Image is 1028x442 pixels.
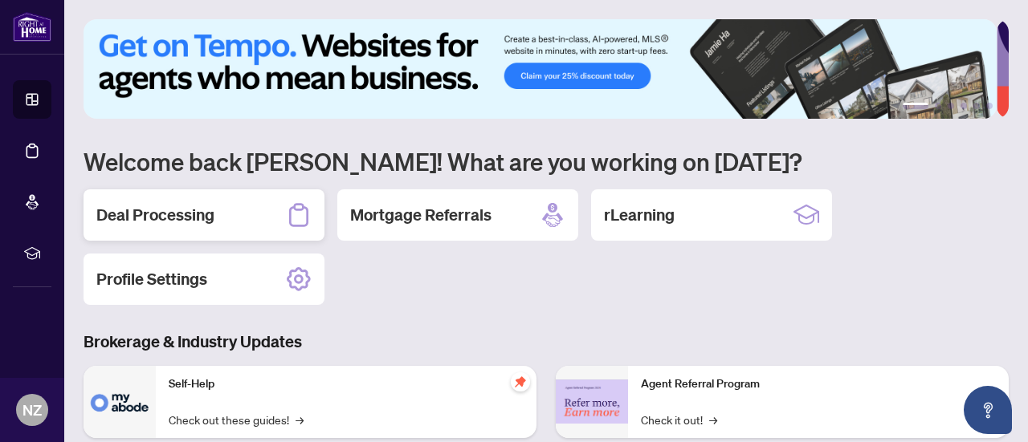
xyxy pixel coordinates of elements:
[350,204,492,226] h2: Mortgage Referrals
[903,103,928,109] button: 1
[641,375,996,393] p: Agent Referral Program
[84,19,997,119] img: Slide 0
[13,12,51,42] img: logo
[986,103,993,109] button: 6
[22,399,42,421] span: NZ
[641,411,717,428] a: Check it out!→
[169,375,524,393] p: Self-Help
[935,103,941,109] button: 2
[96,268,207,290] h2: Profile Settings
[96,204,214,226] h2: Deal Processing
[964,386,1012,434] button: Open asap
[511,372,530,391] span: pushpin
[709,411,717,428] span: →
[556,379,628,424] img: Agent Referral Program
[973,103,980,109] button: 5
[604,204,675,226] h2: rLearning
[84,146,1009,176] h1: Welcome back [PERSON_NAME]! What are you working on [DATE]?
[948,103,954,109] button: 3
[84,330,1009,353] h3: Brokerage & Industry Updates
[961,103,967,109] button: 4
[169,411,304,428] a: Check out these guides!→
[84,366,156,438] img: Self-Help
[296,411,304,428] span: →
